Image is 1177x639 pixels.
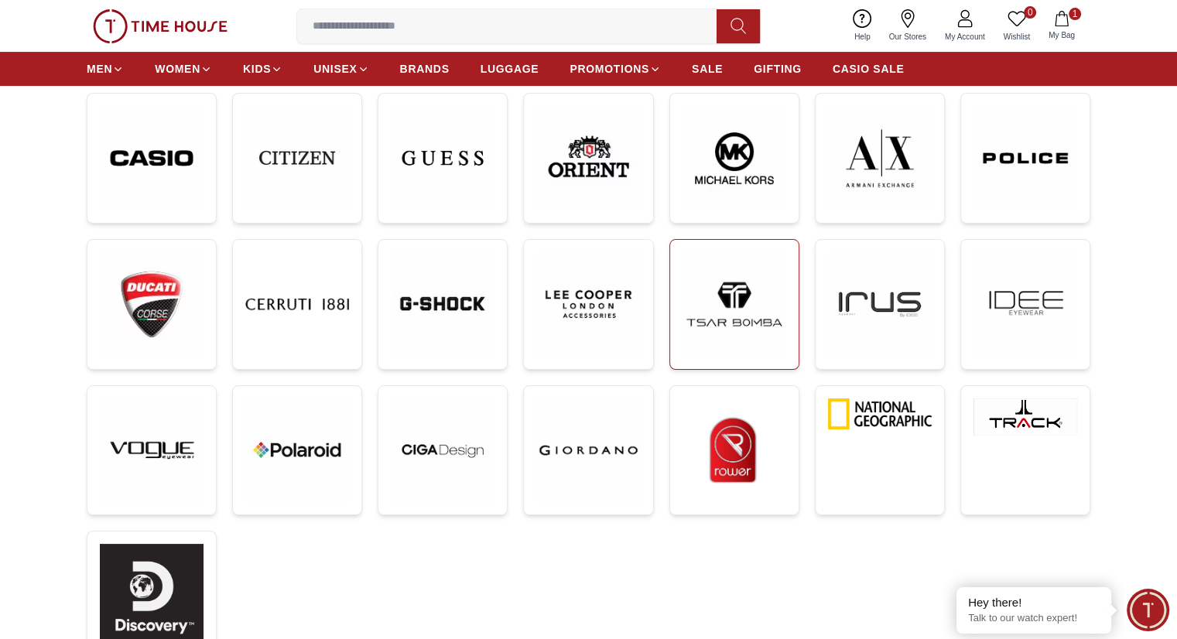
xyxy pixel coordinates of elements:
span: Help [848,31,877,43]
img: ... [973,106,1077,210]
span: KIDS [243,61,271,77]
img: ... [828,106,932,210]
img: ... [391,398,494,502]
img: ... [683,398,786,502]
img: ... [536,398,640,502]
img: ... [828,398,932,429]
span: UNISEX [313,61,357,77]
img: ... [245,106,349,210]
img: ... [93,9,228,43]
span: BRANDS [400,61,450,77]
a: GIFTING [754,55,802,83]
span: 0 [1024,6,1036,19]
a: SALE [692,55,723,83]
img: ... [683,252,786,356]
a: Help [845,6,880,46]
img: ... [828,252,932,356]
div: Hey there! [968,595,1100,610]
img: ... [100,398,204,502]
a: MEN [87,55,124,83]
span: My Account [939,31,991,43]
a: KIDS [243,55,282,83]
a: Our Stores [880,6,936,46]
img: ... [683,106,786,210]
span: Wishlist [997,31,1036,43]
a: UNISEX [313,55,368,83]
a: BRANDS [400,55,450,83]
a: PROMOTIONS [570,55,661,83]
span: Our Stores [883,31,932,43]
img: ... [100,106,204,210]
span: LUGGAGE [481,61,539,77]
img: ... [536,252,640,356]
img: ... [536,106,640,210]
span: My Bag [1042,29,1081,41]
img: ... [391,252,494,356]
span: SALE [692,61,723,77]
a: WOMEN [155,55,212,83]
img: ... [100,252,204,357]
span: GIFTING [754,61,802,77]
span: WOMEN [155,61,200,77]
p: Talk to our watch expert! [968,612,1100,625]
span: CASIO SALE [833,61,905,77]
img: ... [391,106,494,210]
a: CASIO SALE [833,55,905,83]
img: ... [245,398,349,502]
img: ... [973,252,1077,356]
span: PROMOTIONS [570,61,649,77]
img: ... [245,252,349,356]
span: MEN [87,61,112,77]
button: 1My Bag [1039,8,1084,44]
a: LUGGAGE [481,55,539,83]
img: ... [973,398,1077,436]
div: Chat Widget [1127,589,1169,631]
a: 0Wishlist [994,6,1039,46]
span: 1 [1069,8,1081,20]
